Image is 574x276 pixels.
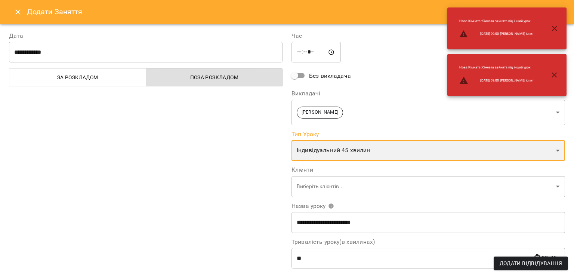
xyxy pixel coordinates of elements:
[494,257,568,270] button: Додати Відвідування
[328,203,334,209] svg: Вкажіть назву уроку або виберіть клієнтів
[9,3,27,21] button: Close
[291,176,565,197] div: Виберіть клієнтів...
[291,33,565,39] label: Час
[291,91,565,96] label: Викладачі
[453,73,540,88] li: [DATE] 09:00 [PERSON_NAME] іспит
[453,62,540,73] li: Нова Кімната : Кімната зайнята під інший урок
[27,6,565,18] h6: Додати Заняття
[309,71,351,80] span: Без викладача
[291,203,334,209] span: Назва уроку
[291,99,565,125] div: [PERSON_NAME]
[146,68,283,86] button: Поза розкладом
[453,16,540,27] li: Нова Кімната : Кімната зайнята під інший урок
[297,109,343,116] span: [PERSON_NAME]
[291,131,565,137] label: Тип Уроку
[291,140,565,161] div: Індивідуальний 45 хвилин
[9,33,283,39] label: Дата
[14,73,142,82] span: За розкладом
[9,68,146,86] button: За розкладом
[151,73,278,82] span: Поза розкладом
[291,239,565,245] label: Тривалість уроку(в хвилинах)
[453,27,540,42] li: [DATE] 09:00 [PERSON_NAME] іспит
[297,183,553,190] p: Виберіть клієнтів...
[500,259,562,268] span: Додати Відвідування
[291,167,565,173] label: Клієнти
